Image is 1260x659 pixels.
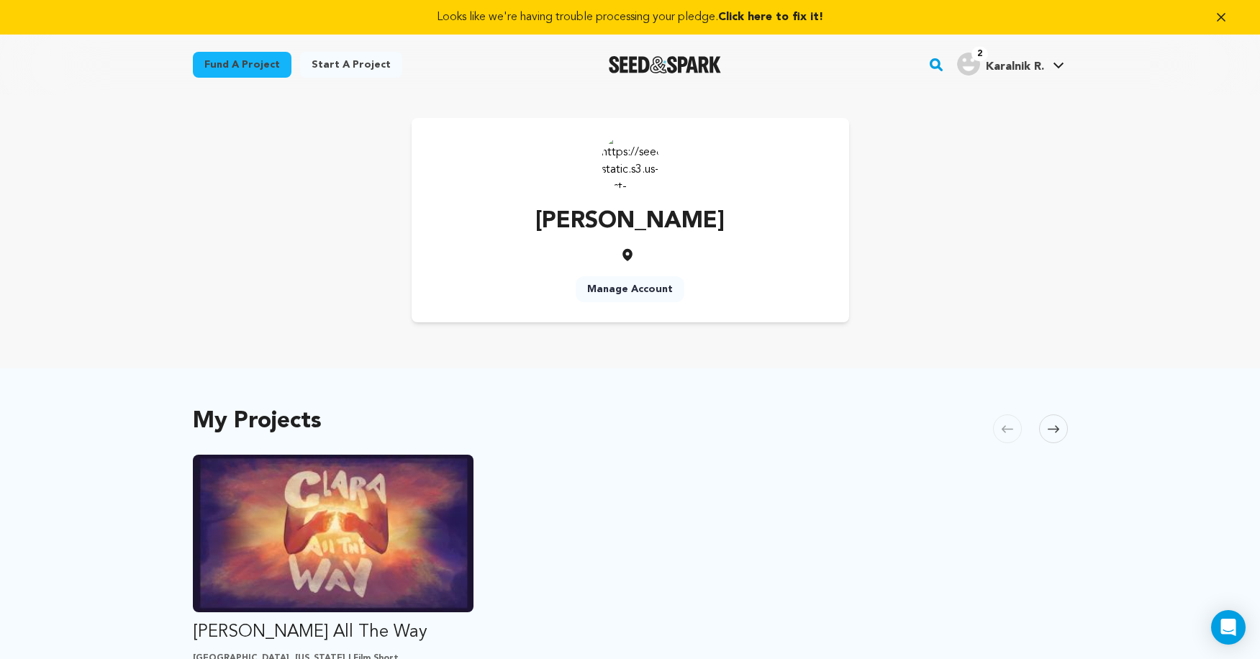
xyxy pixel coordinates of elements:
a: Manage Account [576,276,684,302]
a: Karalnik R.'s Profile [954,50,1067,76]
div: Karalnik R.'s Profile [957,53,1044,76]
a: Looks like we're having trouble processing your pledge.Click here to fix it! [17,9,1243,26]
p: [PERSON_NAME] [535,204,725,239]
h2: My Projects [193,412,322,432]
span: 2 [971,47,988,61]
span: Karalnik R.'s Profile [954,50,1067,80]
div: Open Intercom Messenger [1211,610,1246,645]
a: Seed&Spark Homepage [609,56,722,73]
p: [PERSON_NAME] All The Way [193,621,474,644]
a: Start a project [300,52,402,78]
img: Seed&Spark Logo Dark Mode [609,56,722,73]
a: Fund a project [193,52,291,78]
span: Karalnik R. [986,61,1044,73]
img: user.png [957,53,980,76]
span: Click here to fix it! [718,12,823,23]
img: https://seedandspark-static.s3.us-east-2.amazonaws.com/images/User/002/161/483/medium/ACg8ocIqC4f... [602,132,659,190]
